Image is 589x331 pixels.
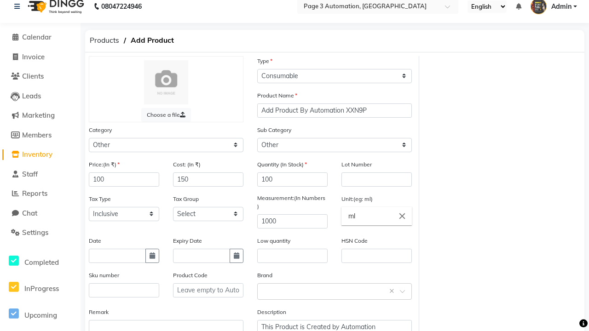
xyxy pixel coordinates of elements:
[89,308,109,316] label: Remark
[24,284,59,293] span: InProgress
[257,271,272,280] label: Brand
[397,211,407,221] i: Close
[22,91,41,100] span: Leads
[2,188,78,199] a: Reports
[257,57,272,65] label: Type
[22,72,44,80] span: Clients
[89,271,119,280] label: Sku number
[173,160,201,169] label: Cost: (In ₹)
[22,209,37,217] span: Chat
[22,131,52,139] span: Members
[22,228,48,237] span: Settings
[2,130,78,141] a: Members
[2,169,78,180] a: Staff
[2,91,78,102] a: Leads
[89,195,111,203] label: Tax Type
[144,60,188,104] img: Cinque Terre
[389,286,397,296] span: Clear all
[2,32,78,43] a: Calendar
[22,33,52,41] span: Calendar
[89,237,101,245] label: Date
[341,237,368,245] label: HSN Code
[22,111,55,120] span: Marketing
[341,160,372,169] label: Lot Number
[2,149,78,160] a: Inventory
[126,32,179,49] span: Add Product
[173,195,199,203] label: Tax Group
[2,228,78,238] a: Settings
[257,308,286,316] label: Description
[22,52,45,61] span: Invoice
[2,208,78,219] a: Chat
[89,126,112,134] label: Category
[85,32,124,49] span: Products
[22,150,52,159] span: Inventory
[2,71,78,82] a: Clients
[89,160,120,169] label: Price:(In ₹)
[173,283,243,297] input: Leave empty to Autogenerate
[341,195,373,203] label: Unit:(eg: ml)
[257,126,291,134] label: Sub Category
[257,160,307,169] label: Quantity (In Stock)
[24,311,57,320] span: Upcoming
[24,258,59,267] span: Completed
[257,91,297,100] label: Product Name
[173,271,208,280] label: Product Code
[22,189,47,198] span: Reports
[257,237,290,245] label: Low quantity
[141,108,191,122] label: Choose a file
[551,2,572,11] span: Admin
[2,110,78,121] a: Marketing
[22,170,38,178] span: Staff
[2,52,78,63] a: Invoice
[173,237,202,245] label: Expiry Date
[257,194,328,211] label: Measurement:(In Numbers )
